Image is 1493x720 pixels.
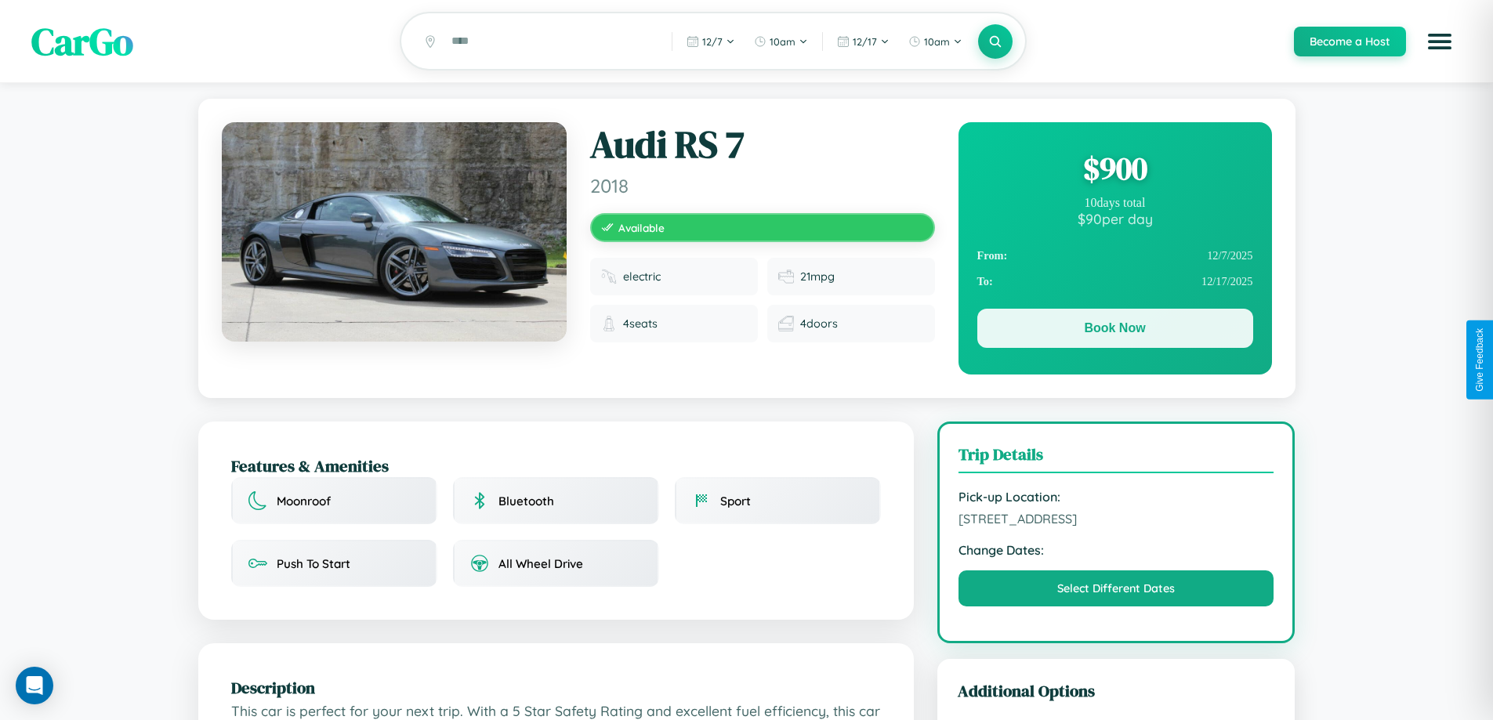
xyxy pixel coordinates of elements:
span: 2018 [590,174,935,197]
span: 10am [770,35,795,48]
button: Become a Host [1294,27,1406,56]
div: 12 / 17 / 2025 [977,269,1253,295]
strong: To: [977,275,993,288]
h2: Description [231,676,881,699]
span: Bluetooth [498,494,554,508]
div: 12 / 7 / 2025 [977,243,1253,269]
div: 10 days total [977,196,1253,210]
span: Moonroof [277,494,331,508]
strong: Pick-up Location: [958,489,1274,505]
span: 4 doors [800,317,838,331]
img: Fuel type [601,269,617,284]
button: Open menu [1418,20,1462,63]
span: 21 mpg [800,270,835,284]
strong: From: [977,249,1008,262]
span: 4 seats [623,317,658,331]
button: Select Different Dates [958,570,1274,606]
img: Fuel efficiency [778,269,794,284]
span: All Wheel Drive [498,556,583,571]
button: Book Now [977,309,1253,348]
span: CarGo [31,16,133,67]
h3: Additional Options [958,679,1275,702]
span: 10am [924,35,950,48]
div: Give Feedback [1474,328,1485,392]
div: $ 90 per day [977,210,1253,227]
button: 10am [901,29,970,54]
span: Available [618,221,665,234]
h2: Features & Amenities [231,454,881,477]
button: 10am [746,29,816,54]
img: Doors [778,316,794,331]
strong: Change Dates: [958,542,1274,558]
span: electric [623,270,661,284]
span: 12 / 17 [853,35,877,48]
span: [STREET_ADDRESS] [958,511,1274,526]
img: Audi RS 7 2018 [222,122,567,342]
span: 12 / 7 [702,35,723,48]
span: Sport [720,494,751,508]
h1: Audi RS 7 [590,122,935,168]
div: Open Intercom Messenger [16,667,53,704]
div: $ 900 [977,147,1253,190]
h3: Trip Details [958,443,1274,473]
button: 12/17 [829,29,897,54]
span: Push To Start [277,556,350,571]
button: 12/7 [679,29,743,54]
img: Seats [601,316,617,331]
